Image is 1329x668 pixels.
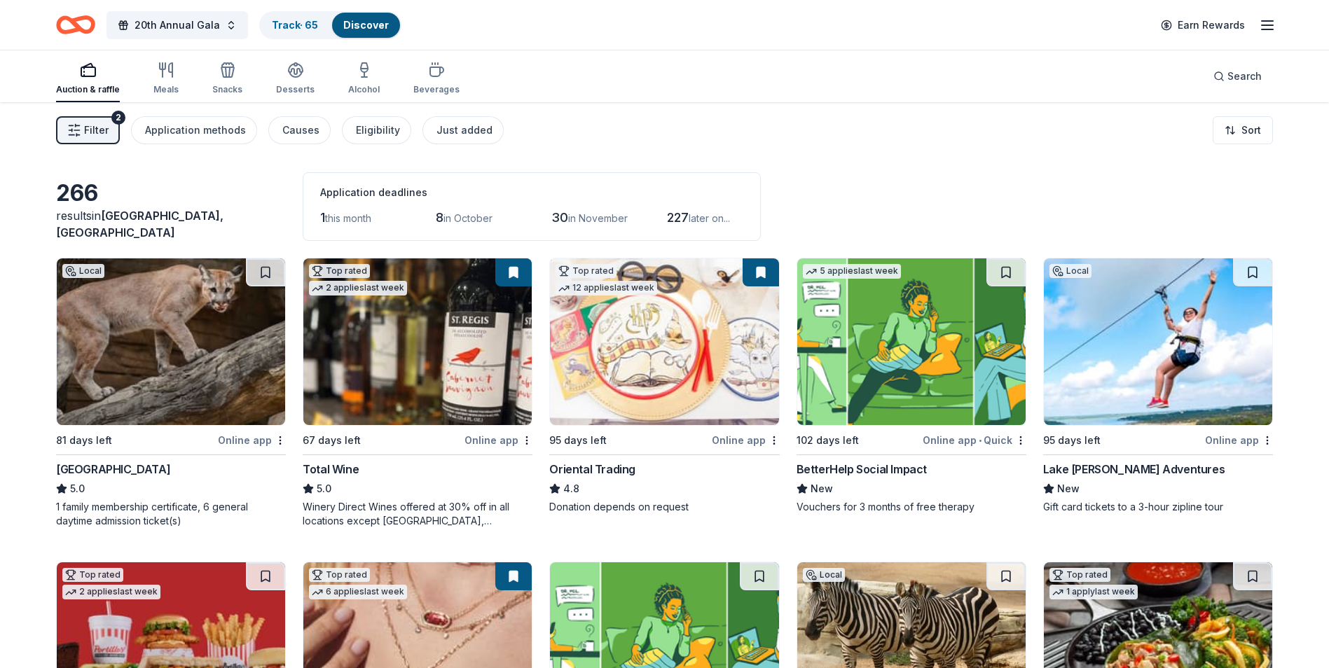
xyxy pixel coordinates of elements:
div: Local [62,264,104,278]
img: Image for Total Wine [303,258,532,425]
div: Top rated [309,264,370,278]
div: Meals [153,84,179,95]
div: Top rated [62,568,123,582]
div: 81 days left [56,432,112,449]
span: 20th Annual Gala [135,17,220,34]
div: 5 applies last week [803,264,901,279]
span: 4.8 [563,480,579,497]
div: 102 days left [797,432,859,449]
button: Snacks [212,56,242,102]
div: 67 days left [303,432,361,449]
div: 95 days left [549,432,607,449]
button: Meals [153,56,179,102]
span: 227 [667,210,689,225]
div: Causes [282,122,319,139]
a: Discover [343,19,389,31]
span: later on... [689,212,730,224]
div: Online app [218,431,286,449]
img: Image for Lake Travis Zipline Adventures [1044,258,1272,425]
div: Online app [1205,431,1273,449]
button: Beverages [413,56,460,102]
div: Desserts [276,84,315,95]
a: Image for Oriental TradingTop rated12 applieslast week95 days leftOnline appOriental Trading4.8Do... [549,258,779,514]
span: Sort [1241,122,1261,139]
div: Application deadlines [320,184,743,201]
button: Track· 65Discover [259,11,401,39]
button: 20th Annual Gala [106,11,248,39]
button: Filter2 [56,116,120,144]
img: Image for BetterHelp Social Impact [797,258,1026,425]
div: Total Wine [303,461,359,478]
div: 2 [111,111,125,125]
div: Gift card tickets to a 3-hour zipline tour [1043,500,1273,514]
a: Earn Rewards [1152,13,1253,38]
span: 1 [320,210,325,225]
div: Online app [464,431,532,449]
div: Vouchers for 3 months of free therapy [797,500,1026,514]
span: [GEOGRAPHIC_DATA], [GEOGRAPHIC_DATA] [56,209,223,239]
button: Just added [422,116,504,144]
img: Image for Houston Zoo [57,258,285,425]
div: 2 applies last week [62,585,160,599]
div: Local [1049,264,1092,278]
div: Top rated [309,568,370,582]
div: BetterHelp Social Impact [797,461,927,478]
button: Desserts [276,56,315,102]
div: Top rated [556,264,617,278]
div: Donation depends on request [549,500,779,514]
span: this month [325,212,371,224]
a: Image for BetterHelp Social Impact5 applieslast week102 days leftOnline app•QuickBetterHelp Socia... [797,258,1026,514]
div: Oriental Trading [549,461,635,478]
span: Filter [84,122,109,139]
div: Lake [PERSON_NAME] Adventures [1043,461,1225,478]
div: Online app Quick [923,431,1026,449]
span: 8 [436,210,443,225]
div: Winery Direct Wines offered at 30% off in all locations except [GEOGRAPHIC_DATA], [GEOGRAPHIC_DAT... [303,500,532,528]
img: Image for Oriental Trading [550,258,778,425]
a: Image for Houston ZooLocal81 days leftOnline app[GEOGRAPHIC_DATA]5.01 family membership certifica... [56,258,286,528]
span: 5.0 [317,480,331,497]
div: Local [803,568,845,582]
a: Home [56,8,95,41]
button: Search [1202,62,1273,90]
div: 95 days left [1043,432,1101,449]
div: 2 applies last week [309,281,407,295]
span: New [811,480,833,497]
a: Image for Lake Travis Zipline AdventuresLocal95 days leftOnline appLake [PERSON_NAME] AdventuresN... [1043,258,1273,514]
button: Auction & raffle [56,56,120,102]
span: New [1057,480,1080,497]
div: results [56,207,286,241]
span: • [979,435,982,446]
div: Eligibility [356,122,400,139]
span: 30 [551,210,568,225]
span: in November [568,212,628,224]
div: 6 applies last week [309,585,407,599]
a: Image for Total WineTop rated2 applieslast week67 days leftOnline appTotal Wine5.0Winery Direct W... [303,258,532,528]
button: Sort [1213,116,1273,144]
div: 1 family membership certificate, 6 general daytime admission ticket(s) [56,500,286,528]
div: Auction & raffle [56,84,120,95]
button: Application methods [131,116,257,144]
div: Alcohol [348,84,380,95]
div: [GEOGRAPHIC_DATA] [56,461,170,478]
span: Search [1227,68,1262,85]
span: in October [443,212,493,224]
div: Application methods [145,122,246,139]
span: 5.0 [70,480,85,497]
div: 12 applies last week [556,281,657,295]
div: Snacks [212,84,242,95]
div: 266 [56,179,286,207]
span: in [56,209,223,239]
div: Beverages [413,84,460,95]
div: Just added [436,122,493,139]
button: Causes [268,116,331,144]
div: 1 apply last week [1049,585,1138,599]
button: Eligibility [342,116,411,144]
div: Online app [712,431,780,449]
button: Alcohol [348,56,380,102]
div: Top rated [1049,568,1110,582]
a: Track· 65 [272,19,318,31]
